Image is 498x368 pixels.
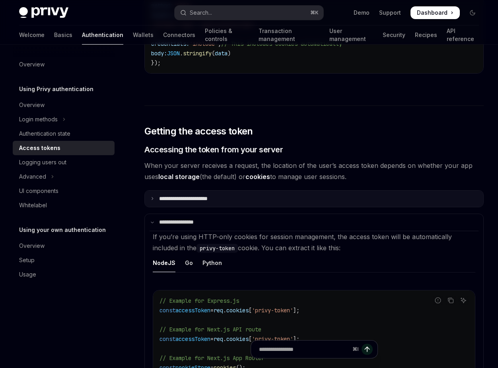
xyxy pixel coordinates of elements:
span: req [214,307,223,314]
span: // This includes cookies automatically [221,40,342,47]
a: User management [329,25,373,45]
div: Overview [19,241,45,251]
span: When your server receives a request, the location of the user’s access token depends on whether y... [144,160,484,182]
a: Connectors [163,25,195,45]
span: Dashboard [417,9,447,17]
button: Open search [175,6,324,20]
span: data [215,50,228,57]
button: Copy the contents from the code block [445,295,456,306]
a: Dashboard [410,6,460,19]
span: . [180,50,183,57]
span: [ [249,335,252,343]
a: Policies & controls [205,25,249,45]
button: Report incorrect code [433,295,443,306]
a: API reference [447,25,479,45]
a: UI components [13,184,115,198]
a: Demo [354,9,370,17]
span: Accessing the token from your server [144,144,283,155]
a: Authentication state [13,127,115,141]
span: = [210,335,214,343]
div: Logging users out [19,158,66,167]
a: Basics [54,25,72,45]
span: const [160,307,175,314]
span: . [223,307,226,314]
a: Recipes [415,25,437,45]
span: body: [151,50,167,57]
div: Login methods [19,115,58,124]
span: ]; [293,335,300,343]
a: Security [383,25,405,45]
span: 'include' [189,40,218,47]
span: const [160,335,175,343]
span: stringify [183,50,212,57]
button: Send message [362,344,373,355]
a: Authentication [82,25,123,45]
span: }); [151,59,161,66]
div: Whitelabel [19,201,47,210]
div: Search... [190,8,212,18]
strong: local storage [158,173,200,181]
span: ⌘ K [310,10,319,16]
button: Toggle dark mode [466,6,479,19]
h5: Using your own authentication [19,225,106,235]
span: If you’re using HTTP-only cookies for session management, the access token will be automatically ... [153,233,452,252]
div: Authentication state [19,129,70,138]
a: Support [379,9,401,17]
span: ]; [293,307,300,314]
a: Logging users out [13,155,115,169]
div: Usage [19,270,36,279]
div: Go [185,253,193,272]
div: Overview [19,100,45,110]
a: Overview [13,239,115,253]
a: Welcome [19,25,45,45]
a: Overview [13,98,115,112]
span: ) [228,50,231,57]
strong: cookies [245,173,270,181]
span: Getting the access token [144,125,253,138]
div: Overview [19,60,45,69]
div: Advanced [19,172,46,181]
span: ( [212,50,215,57]
span: [ [249,307,252,314]
span: // Example for Next.js API route [160,326,261,333]
button: Toggle Advanced section [13,169,115,184]
span: 'privy-token' [252,307,293,314]
a: Wallets [133,25,154,45]
a: Whitelabel [13,198,115,212]
a: Usage [13,267,115,282]
span: credentials: [151,40,189,47]
span: accessToken [175,307,210,314]
div: Access tokens [19,143,60,153]
code: privy-token [196,244,238,253]
a: Overview [13,57,115,72]
div: UI components [19,186,58,196]
input: Ask a question... [259,341,349,358]
span: cookies [226,335,249,343]
span: = [210,307,214,314]
a: Transaction management [259,25,320,45]
a: Setup [13,253,115,267]
span: req [214,335,223,343]
div: NodeJS [153,253,175,272]
span: JSON [167,50,180,57]
span: . [223,335,226,343]
span: cookies [226,307,249,314]
h5: Using Privy authentication [19,84,93,94]
button: Ask AI [458,295,469,306]
span: 'privy-token' [252,335,293,343]
div: Python [202,253,222,272]
div: Setup [19,255,35,265]
span: , [218,40,221,47]
span: accessToken [175,335,210,343]
a: Access tokens [13,141,115,155]
span: // Example for Express.js [160,297,239,304]
button: Toggle Login methods section [13,112,115,127]
img: dark logo [19,7,68,18]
